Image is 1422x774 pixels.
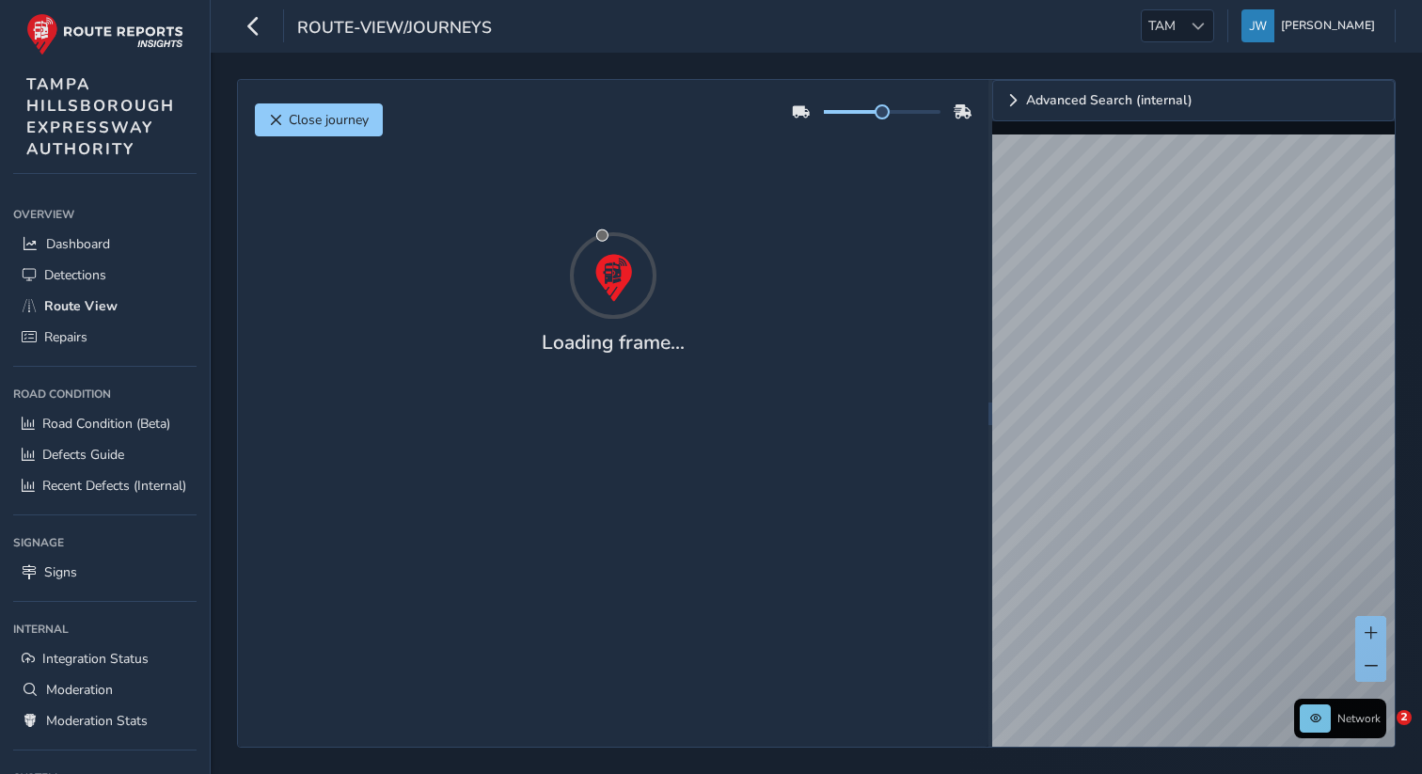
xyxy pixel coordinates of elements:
[13,529,197,557] div: Signage
[44,297,118,315] span: Route View
[13,380,197,408] div: Road Condition
[46,681,113,699] span: Moderation
[13,705,197,736] a: Moderation Stats
[1337,711,1381,726] span: Network
[26,13,183,55] img: rr logo
[13,200,197,229] div: Overview
[13,229,197,260] a: Dashboard
[13,674,197,705] a: Moderation
[13,557,197,588] a: Signs
[13,260,197,291] a: Detections
[289,111,369,129] span: Close journey
[46,712,148,730] span: Moderation Stats
[1358,710,1403,755] iframe: Intercom live chat
[13,643,197,674] a: Integration Status
[13,615,197,643] div: Internal
[1241,9,1274,42] img: diamond-layout
[42,446,124,464] span: Defects Guide
[46,235,110,253] span: Dashboard
[542,331,685,355] h4: Loading frame...
[44,328,87,346] span: Repairs
[42,415,170,433] span: Road Condition (Beta)
[1142,10,1182,41] span: TAM
[42,477,186,495] span: Recent Defects (Internal)
[1241,9,1382,42] button: [PERSON_NAME]
[13,408,197,439] a: Road Condition (Beta)
[13,322,197,353] a: Repairs
[297,16,492,42] span: route-view/journeys
[1281,9,1375,42] span: [PERSON_NAME]
[13,439,197,470] a: Defects Guide
[13,470,197,501] a: Recent Defects (Internal)
[255,103,383,136] button: Close journey
[992,80,1396,121] a: Expand
[44,266,106,284] span: Detections
[1397,710,1412,725] span: 2
[26,73,175,160] span: TAMPA HILLSBOROUGH EXPRESSWAY AUTHORITY
[13,291,197,322] a: Route View
[42,650,149,668] span: Integration Status
[1026,94,1193,107] span: Advanced Search (internal)
[44,563,77,581] span: Signs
